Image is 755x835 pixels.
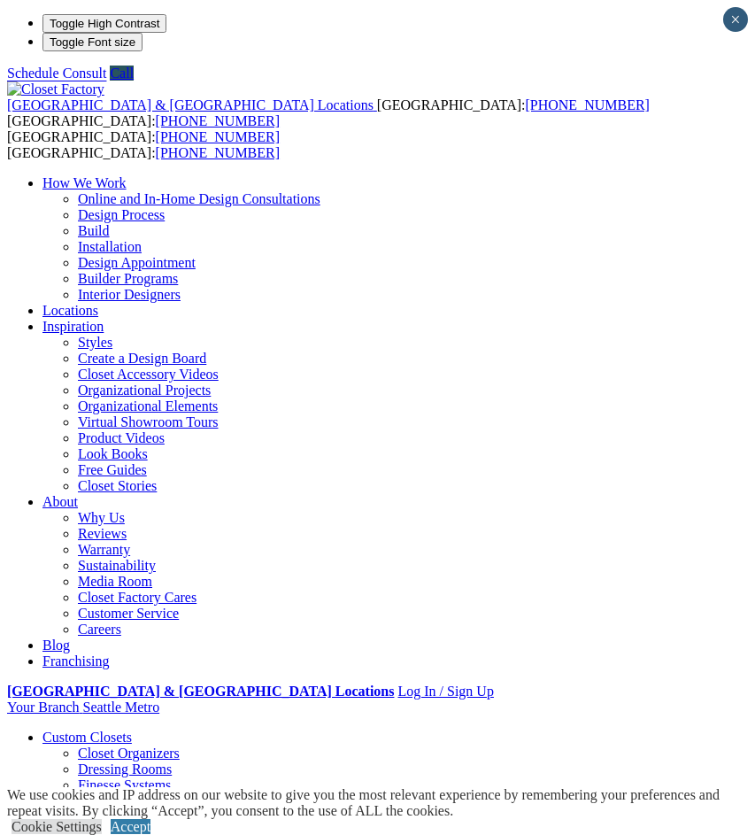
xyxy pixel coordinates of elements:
[42,494,78,509] a: About
[42,730,132,745] a: Custom Closets
[82,700,159,715] span: Seattle Metro
[156,113,280,128] a: [PHONE_NUMBER]
[78,526,127,541] a: Reviews
[7,684,394,699] a: [GEOGRAPHIC_DATA] & [GEOGRAPHIC_DATA] Locations
[78,223,110,238] a: Build
[78,574,152,589] a: Media Room
[78,446,148,461] a: Look Books
[78,191,320,206] a: Online and In-Home Design Consultations
[7,700,79,715] span: Your Branch
[42,14,166,33] button: Toggle High Contrast
[78,239,142,254] a: Installation
[42,175,127,190] a: How We Work
[78,271,178,286] a: Builder Programs
[7,129,280,160] span: [GEOGRAPHIC_DATA]: [GEOGRAPHIC_DATA]:
[7,66,106,81] a: Schedule Consult
[12,819,102,834] a: Cookie Settings
[78,478,157,493] a: Closet Stories
[78,383,211,398] a: Organizational Projects
[78,590,196,605] a: Closet Factory Cares
[7,97,650,128] span: [GEOGRAPHIC_DATA]: [GEOGRAPHIC_DATA]:
[78,351,206,366] a: Create a Design Board
[78,335,112,350] a: Styles
[397,684,493,699] a: Log In / Sign Up
[78,207,165,222] a: Design Process
[78,622,121,637] a: Careers
[110,66,134,81] a: Call
[78,510,125,525] a: Why Us
[42,653,110,669] a: Franchising
[78,430,165,445] a: Product Videos
[78,606,179,621] a: Customer Service
[78,542,130,557] a: Warranty
[111,819,150,834] a: Accept
[7,97,377,112] a: [GEOGRAPHIC_DATA] & [GEOGRAPHIC_DATA] Locations
[78,746,180,761] a: Closet Organizers
[42,33,143,51] button: Toggle Font size
[525,97,649,112] a: [PHONE_NUMBER]
[7,700,159,715] a: Your Branch Seattle Metro
[78,255,196,270] a: Design Appointment
[50,17,159,30] span: Toggle High Contrast
[42,638,70,653] a: Blog
[78,287,181,302] a: Interior Designers
[156,145,280,160] a: [PHONE_NUMBER]
[78,762,172,777] a: Dressing Rooms
[78,777,171,792] a: Finesse Systems
[42,319,104,334] a: Inspiration
[42,303,98,318] a: Locations
[78,462,147,477] a: Free Guides
[7,787,755,819] div: We use cookies and IP address on our website to give you the most relevant experience by remember...
[78,398,218,414] a: Organizational Elements
[723,7,748,32] button: Close
[78,414,219,429] a: Virtual Showroom Tours
[7,97,374,112] span: [GEOGRAPHIC_DATA] & [GEOGRAPHIC_DATA] Locations
[7,81,104,97] img: Closet Factory
[78,367,219,382] a: Closet Accessory Videos
[50,35,135,49] span: Toggle Font size
[78,558,156,573] a: Sustainability
[156,129,280,144] a: [PHONE_NUMBER]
